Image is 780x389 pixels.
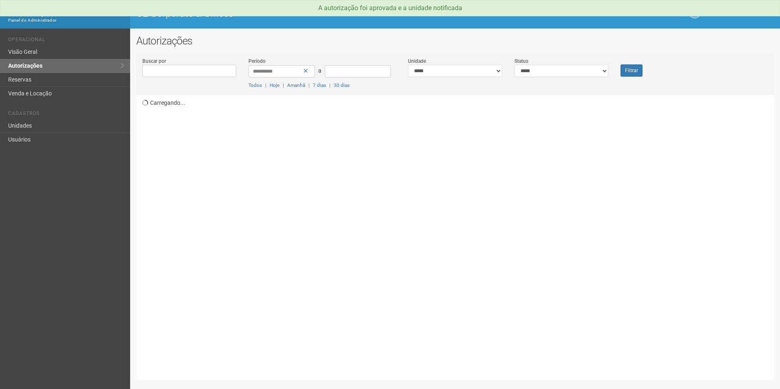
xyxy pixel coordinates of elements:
[620,64,643,77] button: Filtrar
[136,8,449,19] h1: O2 Corporate & Offices
[270,82,279,88] a: Hoje
[248,82,262,88] a: Todos
[8,111,124,119] li: Cadastros
[308,82,310,88] span: |
[287,82,305,88] a: Amanhã
[329,82,330,88] span: |
[514,57,528,65] label: Status
[334,82,350,88] a: 30 dias
[248,57,266,65] label: Período
[142,95,774,374] div: Carregando...
[283,82,284,88] span: |
[265,82,266,88] span: |
[8,37,124,45] li: Operacional
[142,57,166,65] label: Buscar por
[8,17,124,24] div: Painel do Administrador
[313,82,326,88] a: 7 dias
[408,57,426,65] label: Unidade
[136,35,774,47] h2: Autorizações
[318,67,321,74] span: a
